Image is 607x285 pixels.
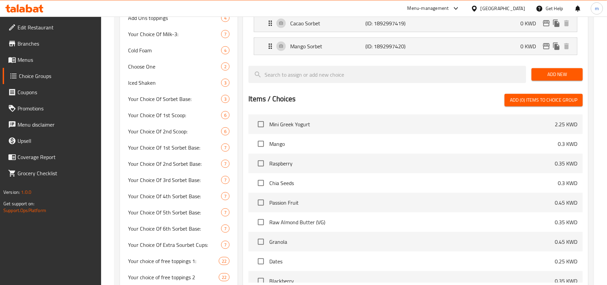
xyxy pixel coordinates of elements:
[120,172,238,188] div: Your Choice Of 3rd Sorbet Base:7
[120,26,238,42] div: Your Choice Of Milk-3:7
[541,41,551,51] button: edit
[18,169,96,177] span: Grocery Checklist
[18,137,96,145] span: Upsell
[221,31,229,37] span: 7
[221,128,229,135] span: 6
[254,15,577,32] div: Expand
[120,42,238,58] div: Cold Foam4
[221,242,229,248] span: 7
[221,176,230,184] div: Choices
[18,153,96,161] span: Coverage Report
[120,221,238,237] div: Your Choice Of 6th Sorbet Base:7
[128,225,221,233] span: Your Choice Of 6th Sorbet Base:
[3,68,101,84] a: Choice Groups
[555,199,577,207] p: 0.45 KWD
[532,68,583,81] button: Add New
[254,38,577,55] div: Expand
[221,192,230,200] div: Choices
[219,274,229,281] span: 22
[120,91,238,107] div: Your Choice Of Sorbet Base:3
[505,94,583,106] button: Add (0) items to choice group
[221,95,230,103] div: Choices
[555,120,577,128] p: 2.25 KWD
[541,18,551,28] button: edit
[120,123,238,139] div: Your Choice Of 2nd Scoop:6
[221,144,230,152] div: Choices
[18,121,96,129] span: Menu disclaimer
[3,133,101,149] a: Upsell
[120,58,238,75] div: Choose One2
[248,12,583,35] li: Expand
[269,257,555,265] span: Dates
[221,62,230,71] div: Choices
[366,42,416,50] p: (ID: 1892997420)
[537,70,577,79] span: Add New
[269,179,558,187] span: Chia Seeds
[21,188,31,197] span: 1.0.0
[555,277,577,285] p: 0.35 KWD
[248,66,526,83] input: search
[510,96,577,104] span: Add (0) items to choice group
[3,199,34,208] span: Get support on:
[254,156,268,171] span: Select choice
[520,42,541,50] p: 0 KWD
[269,199,555,207] span: Passion Fruit
[555,218,577,226] p: 0.35 KWD
[120,237,238,253] div: Your Choice Of Extra Sourbet Cups:7
[221,14,230,22] div: Choices
[120,107,238,123] div: Your Choice Of 1st Scoop:6
[128,144,221,152] span: Your Choice Of 1st Sorbet Base:
[3,52,101,68] a: Menus
[269,159,555,167] span: Raspberry
[221,47,229,54] span: 4
[221,225,230,233] div: Choices
[551,18,562,28] button: duplicate
[221,46,230,54] div: Choices
[269,218,555,226] span: Raw Almond Butter (VG)
[221,96,229,102] span: 3
[221,161,229,167] span: 7
[221,30,230,38] div: Choices
[221,209,229,216] span: 7
[3,149,101,165] a: Coverage Report
[128,127,221,135] span: Your Choice Of 2nd Scoop:
[3,165,101,181] a: Grocery Checklist
[221,145,229,151] span: 7
[19,72,96,80] span: Choice Groups
[290,42,365,50] p: Mango Sorbet
[18,40,96,48] span: Branches
[555,257,577,265] p: 0.25 KWD
[595,5,599,12] span: m
[558,140,577,148] p: 0.3 KWD
[128,257,219,265] span: Your choice of free toppings 1:
[3,206,46,215] a: Support.OpsPlatform
[120,204,238,221] div: Your Choice Of 5th Sorbet Base:7
[219,273,230,281] div: Choices
[18,104,96,112] span: Promotions
[555,159,577,167] p: 0.35 KWD
[248,94,296,104] h2: Items / Choices
[520,19,541,27] p: 0 KWD
[269,238,555,246] span: Granola
[221,208,230,216] div: Choices
[120,10,238,26] div: Add Ons toppings4
[248,35,583,58] li: Expand
[221,80,229,86] span: 3
[221,177,229,183] span: 7
[254,137,268,151] span: Select choice
[269,120,555,128] span: Mini Greek Yogurt
[221,160,230,168] div: Choices
[254,254,268,268] span: Select choice
[269,277,555,285] span: Blackberry
[254,117,268,131] span: Select choice
[128,95,221,103] span: Your Choice Of Sorbet Base:
[254,196,268,210] span: Select choice
[366,19,416,27] p: (ID: 1892997419)
[128,176,221,184] span: Your Choice Of 3rd Sorbet Base:
[128,208,221,216] span: Your Choice Of 5th Sorbet Base:
[3,100,101,116] a: Promotions
[562,41,572,51] button: delete
[221,241,230,249] div: Choices
[3,35,101,52] a: Branches
[290,19,365,27] p: Cacao Sorbet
